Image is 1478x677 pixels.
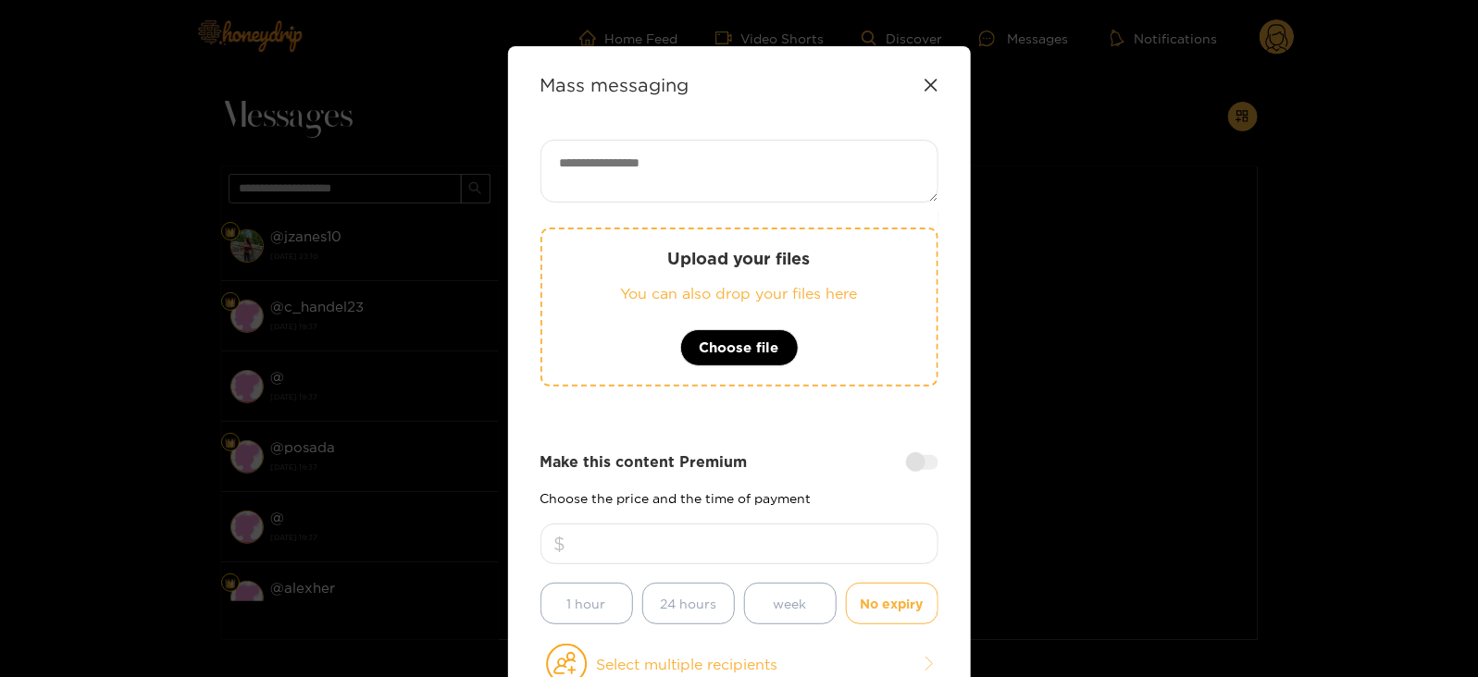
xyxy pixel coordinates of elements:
button: No expiry [846,583,938,624]
button: Choose file [680,329,799,366]
span: 24 hours [660,593,716,614]
p: Choose the price and the time of payment [540,491,938,505]
strong: Mass messaging [540,74,689,95]
button: 1 hour [540,583,633,624]
button: week [744,583,837,624]
p: You can also drop your files here [579,283,900,304]
button: 24 hours [642,583,735,624]
span: Choose file [700,337,779,359]
span: week [774,593,807,614]
strong: Make this content Premium [540,451,748,473]
span: 1 hour [567,593,606,614]
span: No expiry [861,593,924,614]
p: Upload your files [579,248,900,269]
